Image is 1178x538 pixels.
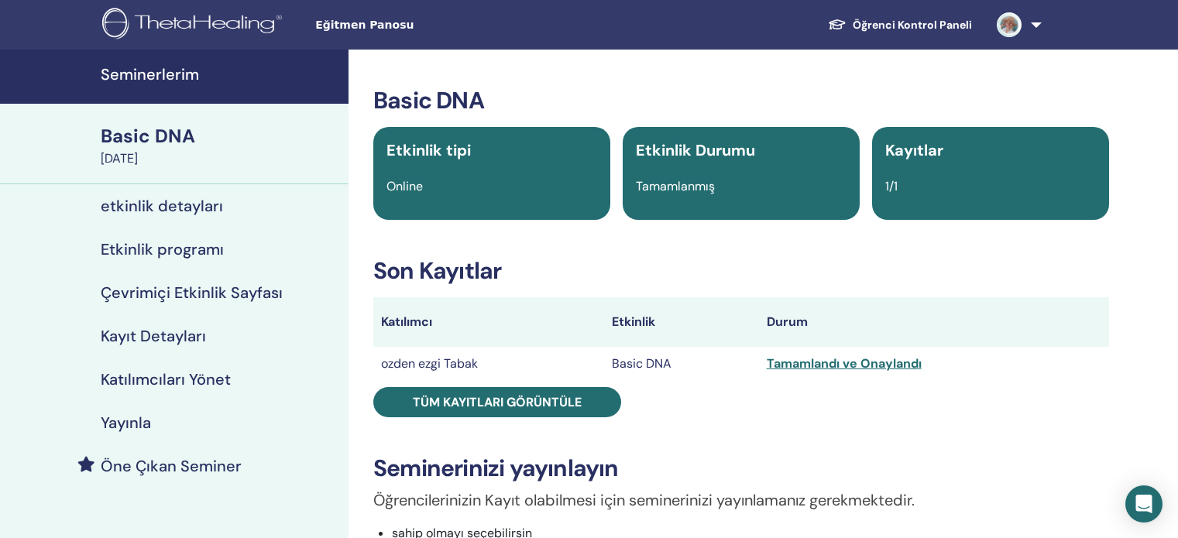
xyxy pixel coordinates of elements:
[767,355,1101,373] div: Tamamlandı ve Onaylandı
[604,347,758,381] td: Basic DNA
[101,413,151,432] h4: Yayınla
[373,347,604,381] td: ozden ezgi Tabak
[373,488,1109,512] p: Öğrencilerinizin Kayıt olabilmesi için seminerinizi yayınlamanız gerekmektedir.
[373,454,1109,482] h3: Seminerinizi yayınlayın
[101,123,339,149] div: Basic DNA
[101,149,339,168] div: [DATE]
[101,240,224,259] h4: Etkinlik programı
[102,8,287,43] img: logo.png
[604,297,758,347] th: Etkinlik
[885,140,943,160] span: Kayıtlar
[816,11,984,39] a: Öğrenci Kontrol Paneli
[101,65,339,84] h4: Seminerlerim
[413,394,582,410] span: Tüm kayıtları görüntüle
[101,283,283,302] h4: Çevrimiçi Etkinlik Sayfası
[386,140,471,160] span: Etkinlik tipi
[636,140,755,160] span: Etkinlik Durumu
[373,297,604,347] th: Katılımcı
[759,297,1109,347] th: Durum
[91,123,349,168] a: Basic DNA[DATE]
[885,178,898,194] span: 1/1
[101,457,242,475] h4: Öne Çıkan Seminer
[1125,485,1163,523] div: Open Intercom Messenger
[373,87,1109,115] h3: Basic DNA
[828,18,847,31] img: graduation-cap-white.svg
[997,12,1022,37] img: default.jpg
[101,370,231,389] h4: Katılımcıları Yönet
[386,178,423,194] span: Online
[636,178,715,194] span: Tamamlanmış
[101,197,223,215] h4: etkinlik detayları
[101,327,206,345] h4: Kayıt Detayları
[315,17,548,33] span: Eğitmen Panosu
[373,257,1109,285] h3: Son Kayıtlar
[373,387,621,417] a: Tüm kayıtları görüntüle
